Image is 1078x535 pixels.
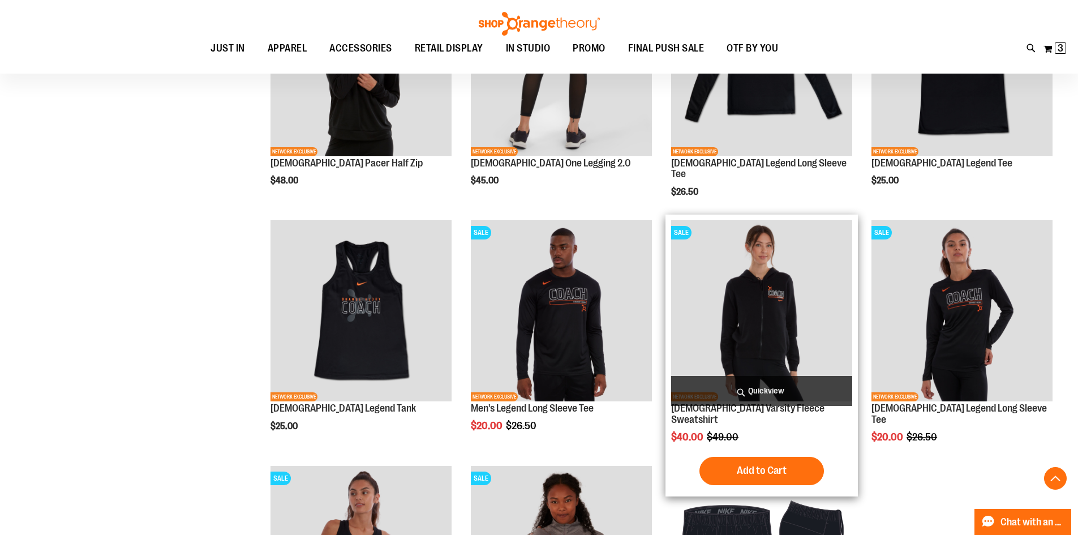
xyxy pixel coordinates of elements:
span: Chat with an Expert [1000,517,1064,528]
span: NETWORK EXCLUSIVE [671,147,718,156]
span: ACCESSORIES [329,36,392,61]
button: Back To Top [1044,467,1067,490]
span: NETWORK EXCLUSIVE [871,147,918,156]
a: [DEMOGRAPHIC_DATA] Legend Long Sleeve Tee [671,157,847,180]
img: OTF Ladies Coach FA22 Varsity Fleece Full Zip - Black primary image [671,220,852,401]
span: NETWORK EXCLUSIVE [270,147,317,156]
a: OTF Ladies Coach FA22 Legend LS Tee - Black primary imageSALENETWORK EXCLUSIVE [871,220,1053,403]
a: JUST IN [199,36,256,62]
span: JUST IN [211,36,245,61]
span: $20.00 [871,431,905,443]
span: SALE [871,226,892,239]
a: APPAREL [256,36,319,62]
span: $49.00 [707,431,740,443]
a: OTF BY YOU [715,36,789,62]
a: [DEMOGRAPHIC_DATA] Legend Tank [270,403,416,414]
span: SALE [270,472,291,485]
img: Shop Orangetheory [477,12,602,36]
div: product [465,215,658,460]
a: [DEMOGRAPHIC_DATA] Legend Tee [871,157,1012,169]
a: OTF Mens Coach FA22 Legend 2.0 LS Tee - Black primary imageSALENETWORK EXCLUSIVE [471,220,652,403]
span: NETWORK EXCLUSIVE [871,392,918,401]
span: SALE [471,226,491,239]
img: OTF Mens Coach FA22 Legend 2.0 LS Tee - Black primary image [471,220,652,401]
span: PROMO [573,36,605,61]
span: SALE [471,472,491,485]
span: SALE [671,226,692,239]
button: Add to Cart [699,457,824,485]
span: $25.00 [871,176,900,186]
a: [DEMOGRAPHIC_DATA] Pacer Half Zip [270,157,423,169]
a: IN STUDIO [495,36,562,61]
a: [DEMOGRAPHIC_DATA] One Legging 2.0 [471,157,631,169]
a: OTF Ladies Coach FA23 Legend Tank - Black primary imageNETWORK EXCLUSIVE [270,220,452,403]
span: $45.00 [471,176,500,186]
a: ACCESSORIES [318,36,403,62]
a: [DEMOGRAPHIC_DATA] Legend Long Sleeve Tee [871,403,1047,425]
a: OTF Ladies Coach FA22 Varsity Fleece Full Zip - Black primary imageSALENETWORK EXCLUSIVE [671,220,852,403]
span: IN STUDIO [506,36,551,61]
button: Chat with an Expert [974,509,1072,535]
span: $26.50 [907,431,939,443]
span: $26.50 [506,420,538,431]
img: OTF Ladies Coach FA23 Legend Tank - Black primary image [270,220,452,401]
span: $48.00 [270,176,300,186]
span: Add to Cart [737,464,787,477]
span: APPAREL [268,36,307,61]
span: NETWORK EXCLUSIVE [471,147,518,156]
span: $26.50 [671,187,700,197]
img: OTF Ladies Coach FA22 Legend LS Tee - Black primary image [871,220,1053,401]
span: $20.00 [471,420,504,431]
span: RETAIL DISPLAY [415,36,483,61]
div: product [665,215,858,496]
span: OTF BY YOU [727,36,778,61]
span: $25.00 [270,421,299,431]
span: NETWORK EXCLUSIVE [270,392,317,401]
span: $40.00 [671,431,705,443]
a: FINAL PUSH SALE [617,36,716,62]
a: PROMO [561,36,617,62]
span: FINAL PUSH SALE [628,36,705,61]
a: [DEMOGRAPHIC_DATA] Varsity Fleece Sweatshirt [671,403,824,425]
div: product [866,215,1058,471]
div: product [265,215,457,460]
a: Quickview [671,376,852,406]
span: 3 [1058,42,1063,54]
a: RETAIL DISPLAY [403,36,495,62]
a: Men's Legend Long Sleeve Tee [471,403,594,414]
span: NETWORK EXCLUSIVE [471,392,518,401]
